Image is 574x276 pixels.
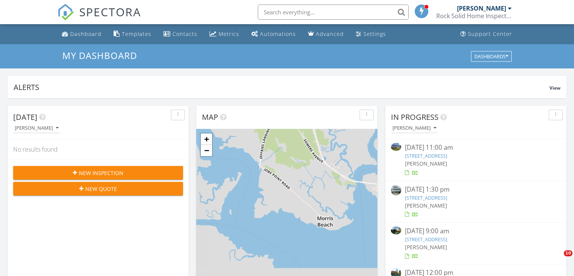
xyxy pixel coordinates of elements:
[85,185,117,193] span: New Quote
[391,112,439,122] span: In Progress
[248,27,299,41] a: Automations (Basic)
[391,143,561,177] a: [DATE] 11:00 am [STREET_ADDRESS] [PERSON_NAME]
[172,30,197,37] div: Contacts
[405,152,447,159] a: [STREET_ADDRESS]
[15,126,58,131] div: [PERSON_NAME]
[548,250,566,268] iframe: Intercom live chat
[62,49,137,62] span: My Dashboard
[111,27,154,41] a: Templates
[405,243,447,251] span: [PERSON_NAME]
[305,27,347,41] a: Advanced
[391,123,438,133] button: [PERSON_NAME]
[405,160,447,167] span: [PERSON_NAME]
[436,12,512,20] div: Rock Solid Home Inspections, LLC
[202,112,218,122] span: Map
[474,54,508,59] div: Dashboards
[391,226,561,260] a: [DATE] 9:00 am [STREET_ADDRESS] [PERSON_NAME]
[201,145,212,156] a: Zoom out
[8,139,189,160] div: No results found
[564,250,572,256] span: 10
[363,30,386,37] div: Settings
[14,82,549,92] div: Alerts
[457,27,515,41] a: Support Center
[391,143,401,151] img: 9554347%2Fcover_photos%2FvPhyywn5WdCrUR7mecRw%2Fsmall.jpeg
[79,169,123,177] span: New Inspection
[13,182,183,195] button: New Quote
[391,185,401,196] img: 9554343%2Fcover_photos%2FKB44EQYhAMj94pfah86g%2Fsmall.jpeg
[70,30,102,37] div: Dashboard
[59,27,105,41] a: Dashboard
[405,226,546,236] div: [DATE] 9:00 am
[260,30,296,37] div: Automations
[13,112,37,122] span: [DATE]
[122,30,151,37] div: Templates
[353,27,389,41] a: Settings
[13,123,60,133] button: [PERSON_NAME]
[457,5,506,12] div: [PERSON_NAME]
[405,202,447,209] span: [PERSON_NAME]
[316,30,344,37] div: Advanced
[405,143,546,152] div: [DATE] 11:00 am
[391,226,401,234] img: 9541531%2Fcover_photos%2FaaMZXORffDUcryC7YrTw%2Fsmall.jpeg
[391,185,561,219] a: [DATE] 1:30 pm [STREET_ADDRESS] [PERSON_NAME]
[549,85,560,91] span: View
[160,27,200,41] a: Contacts
[405,194,447,201] a: [STREET_ADDRESS]
[405,185,546,194] div: [DATE] 1:30 pm
[219,30,239,37] div: Metrics
[13,166,183,180] button: New Inspection
[206,27,242,41] a: Metrics
[57,10,141,26] a: SPECTORA
[258,5,409,20] input: Search everything...
[468,30,512,37] div: Support Center
[405,236,447,243] a: [STREET_ADDRESS]
[471,51,512,62] button: Dashboards
[392,126,436,131] div: [PERSON_NAME]
[57,4,74,20] img: The Best Home Inspection Software - Spectora
[79,4,141,20] span: SPECTORA
[201,133,212,145] a: Zoom in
